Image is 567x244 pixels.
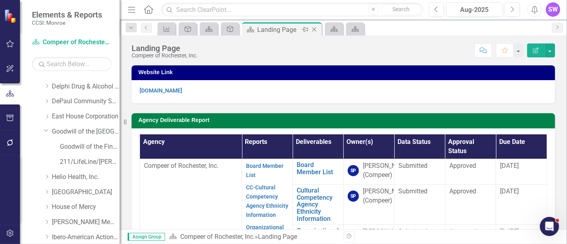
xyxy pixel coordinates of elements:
[161,3,423,17] input: Search ClearPoint...
[52,218,120,227] a: [PERSON_NAME] Memorial Institute, Inc.
[132,53,198,59] div: Compeer of Rochester, Inc.
[348,165,359,176] div: SP
[60,142,120,152] a: Goodwill of the Finger Lakes (MCOMH Internal)
[60,157,120,167] a: 211/LifeLine/[PERSON_NAME]
[138,117,551,123] h3: Agency Deliverable Report
[297,227,339,241] a: Organizational Chart
[52,173,120,182] a: Helio Health, Inc.
[445,159,496,185] td: Double-Click to Edit
[246,184,288,218] a: CC-Cultural Competency Agency Ethnicity Information
[398,162,427,169] span: Submitted
[445,185,496,225] td: Double-Click to Edit
[297,187,339,222] a: Cultural Competency Agency Ethnicity Information
[449,187,476,195] span: Approved
[398,228,427,235] span: Submitted
[363,187,411,205] div: [PERSON_NAME] (Compeer)
[144,161,238,171] p: Compeer of Rochester, Inc.
[52,203,120,212] a: House of Mercy
[128,233,165,241] span: Assign Group
[446,2,503,17] button: Aug-2025
[4,9,18,23] img: ClearPoint Strategy
[52,112,120,121] a: East House Corporation
[363,161,411,180] div: [PERSON_NAME] (Compeer)
[297,161,339,175] a: Board Member List
[500,187,519,195] span: [DATE]
[392,6,409,12] span: Search
[32,38,112,47] a: Compeer of Rochester, Inc.
[449,5,500,15] div: Aug-2025
[394,159,445,185] td: Double-Click to Edit
[381,4,421,15] button: Search
[52,82,120,91] a: Delphi Drug & Alcohol Council
[180,233,255,240] a: Compeer of Rochester, Inc.
[246,224,284,240] a: Organizational Chart
[52,127,120,136] a: Goodwill of the [GEOGRAPHIC_DATA]
[500,162,519,169] span: [DATE]
[52,233,120,242] a: Ibero-American Action League, Inc.
[258,233,297,240] div: Landing Page
[496,185,547,225] td: Double-Click to Edit
[52,97,120,106] a: DePaul Community Services, lnc.
[140,87,182,94] a: [DOMAIN_NAME]
[394,185,445,225] td: Double-Click to Edit
[546,2,560,17] button: SW
[496,159,547,185] td: Double-Click to Edit
[52,188,120,197] a: [GEOGRAPHIC_DATA]
[293,185,343,225] td: Double-Click to Edit Right Click for Context Menu
[449,162,476,169] span: Approved
[138,69,551,75] h3: Website Link
[246,163,283,178] a: Board Member List
[169,232,337,242] div: »
[398,187,427,195] span: Submitted
[257,25,300,35] div: Landing Page
[32,20,102,26] small: CCSI: Monroe
[32,57,112,71] input: Search Below...
[348,191,359,202] div: SP
[32,10,102,20] span: Elements & Reports
[343,185,394,225] td: Double-Click to Edit
[540,217,559,236] iframe: Intercom live chat
[132,44,198,53] div: Landing Page
[343,159,394,185] td: Double-Click to Edit
[500,228,519,235] span: [DATE]
[293,159,343,185] td: Double-Click to Edit Right Click for Context Menu
[449,228,476,235] span: Approved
